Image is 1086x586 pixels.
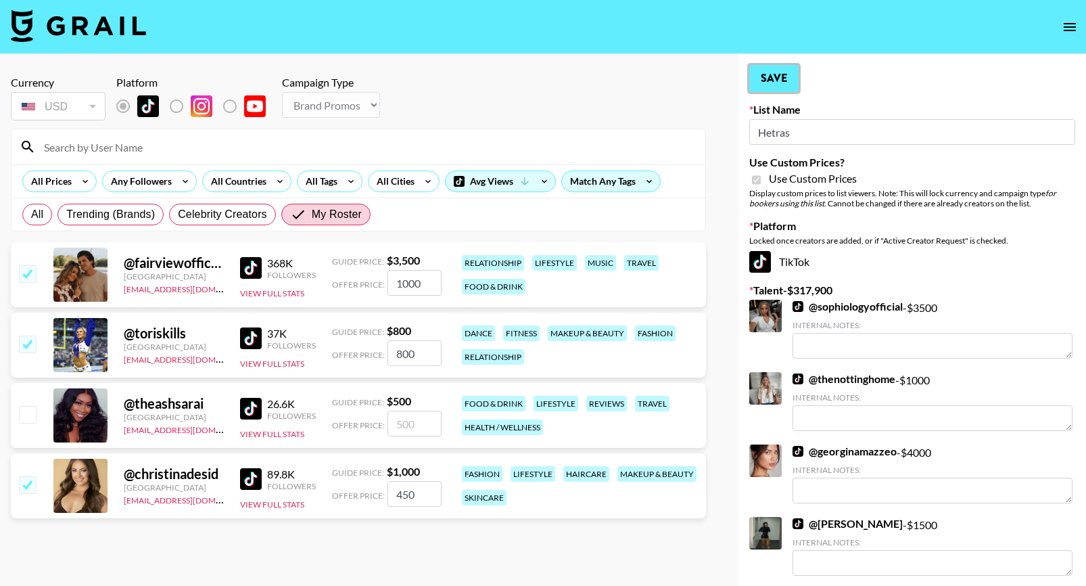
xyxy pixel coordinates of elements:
img: TikTok [793,301,803,312]
label: Talent - $ 317,900 [749,284,1075,297]
div: USD [14,95,103,118]
div: Internal Notes: [793,392,1072,403]
div: Followers [267,411,316,421]
div: 37K [267,327,316,340]
span: Use Custom Prices [769,172,857,185]
div: 368K [267,256,316,270]
span: All [31,206,43,223]
div: Internal Notes: [793,320,1072,330]
div: travel [635,396,669,411]
div: travel [624,255,659,271]
input: Search by User Name [36,136,697,158]
div: Avg Views [446,171,555,191]
a: [EMAIL_ADDRESS][DOMAIN_NAME] [124,422,260,435]
img: TikTok [793,518,803,529]
span: Guide Price: [332,327,384,337]
button: View Full Stats [240,499,304,510]
div: Followers [267,340,316,351]
input: 800 [387,340,442,366]
a: @sophiologyofficial [793,300,903,313]
div: food & drink [462,396,525,411]
div: lifestyle [534,396,578,411]
label: Use Custom Prices? [749,156,1075,169]
span: Offer Price: [332,491,385,501]
div: Followers [267,270,316,280]
em: for bookers using this list [749,188,1056,208]
div: Internal Notes: [793,465,1072,475]
img: TikTok [240,328,262,349]
div: haircare [563,466,609,482]
div: Locked once creators are added, or if "Active Creator Request" is checked. [749,235,1075,246]
span: Trending (Brands) [66,206,155,223]
img: Grail Talent [11,9,146,42]
div: All Countries [203,171,269,191]
span: Guide Price: [332,256,384,267]
a: [EMAIL_ADDRESS][DOMAIN_NAME] [124,493,260,505]
div: relationship [462,255,524,271]
span: My Roster [312,206,362,223]
img: TikTok [793,446,803,457]
img: Instagram [191,95,212,117]
span: Guide Price: [332,397,384,407]
strong: $ 800 [387,324,411,337]
img: TikTok [749,251,771,273]
div: Display custom prices to list viewers. Note: This will lock currency and campaign type . Cannot b... [749,188,1075,208]
div: lifestyle [511,466,555,482]
div: makeup & beauty [548,325,627,341]
div: All Cities [369,171,417,191]
strong: $ 500 [387,395,411,407]
div: @ christinadesid [124,466,224,482]
div: dance [462,325,495,341]
div: health / wellness [462,420,543,435]
div: Currency [11,76,105,89]
span: Offer Price: [332,420,385,430]
div: 89.8K [267,468,316,481]
span: Offer Price: [332,279,385,290]
button: View Full Stats [240,359,304,369]
button: View Full Stats [240,429,304,439]
div: - $ 4000 [793,445,1072,503]
a: [EMAIL_ADDRESS][DOMAIN_NAME] [124,352,260,365]
a: @georginamazzeo [793,445,897,458]
div: All Prices [23,171,74,191]
div: @ fairviewofficial [124,254,224,271]
strong: $ 3,500 [387,254,420,267]
div: [GEOGRAPHIC_DATA] [124,482,224,493]
div: Platform [116,76,277,89]
button: Save [749,65,799,92]
span: Guide Price: [332,468,384,478]
div: Internal Notes: [793,537,1072,547]
div: [GEOGRAPHIC_DATA] [124,412,224,422]
div: Any Followers [103,171,174,191]
label: List Name [749,103,1075,116]
div: music [585,255,616,271]
div: relationship [462,349,524,365]
button: open drawer [1056,14,1083,41]
div: fashion [462,466,502,482]
img: TikTok [240,257,262,279]
div: All Tags [298,171,340,191]
input: 3,500 [387,270,442,296]
img: TikTok [240,468,262,490]
input: 1,000 [387,481,442,507]
a: @thenottinghome [793,372,895,386]
strong: $ 1,000 [387,465,420,478]
a: @[PERSON_NAME] [793,517,903,531]
span: Celebrity Creators [178,206,267,223]
div: [GEOGRAPHIC_DATA] [124,271,224,281]
div: - $ 1000 [793,372,1072,431]
div: TikTok [749,251,1075,273]
div: makeup & beauty [617,466,697,482]
div: fashion [635,325,676,341]
div: food & drink [462,279,525,294]
div: Followers [267,481,316,491]
div: reviews [586,396,627,411]
div: 26.6K [267,397,316,411]
label: Platform [749,219,1075,233]
div: Campaign Type [282,76,380,89]
div: @ theashsarai [124,395,224,412]
img: TikTok [137,95,159,117]
img: TikTok [793,374,803,384]
div: skincare [462,490,506,505]
a: [EMAIL_ADDRESS][DOMAIN_NAME] [124,281,260,294]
